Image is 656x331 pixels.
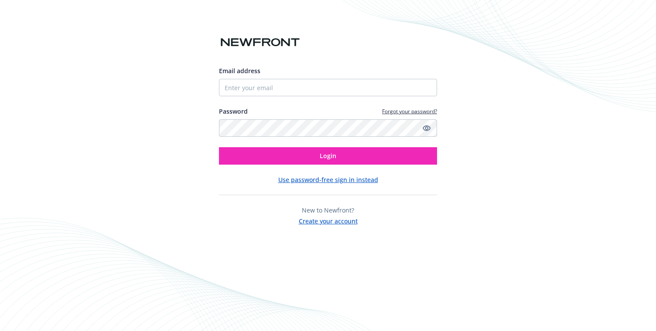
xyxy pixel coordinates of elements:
[320,152,336,160] span: Login
[382,108,437,115] a: Forgot your password?
[219,119,437,137] input: Enter your password
[219,147,437,165] button: Login
[421,123,432,133] a: Show password
[219,35,301,50] img: Newfront logo
[302,206,354,214] span: New to Newfront?
[278,175,378,184] button: Use password-free sign in instead
[219,107,248,116] label: Password
[219,79,437,96] input: Enter your email
[299,215,358,226] button: Create your account
[219,67,260,75] span: Email address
